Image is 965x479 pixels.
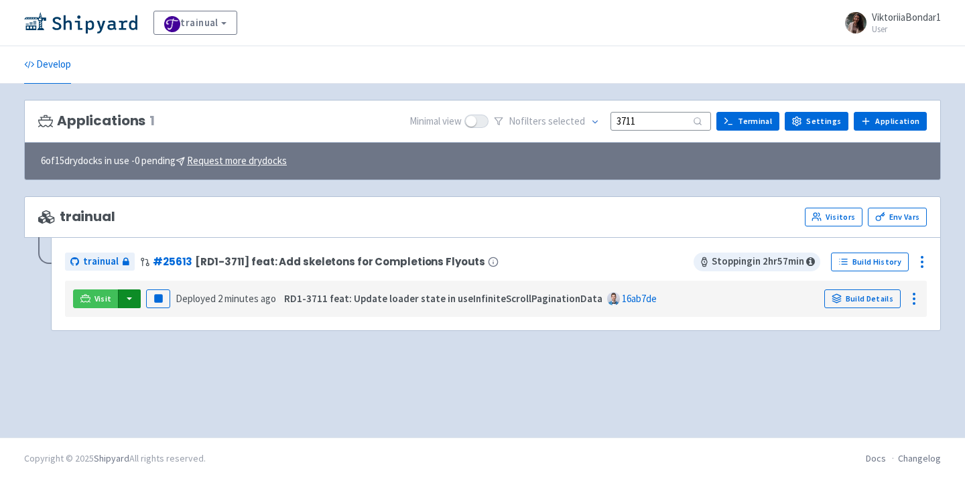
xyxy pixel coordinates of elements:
a: trainual [153,11,237,35]
a: Docs [866,452,886,464]
span: [RD1-3711] feat: Add skeletons for Completions Flyouts [195,256,485,267]
div: Copyright © 2025 All rights reserved. [24,452,206,466]
a: Changelog [898,452,941,464]
a: Build Details [824,289,901,308]
a: Terminal [716,112,779,131]
button: Pause [146,289,170,308]
input: Search... [610,112,711,130]
a: Build History [831,253,909,271]
a: ViktoriiaBondar1 User [837,12,941,33]
a: Visit [73,289,119,308]
a: trainual [65,253,135,271]
a: Env Vars [868,208,927,226]
strong: RD1-3711 feat: Update loader state in useInfiniteScrollPaginationData [284,292,602,305]
time: 2 minutes ago [218,292,276,305]
a: Develop [24,46,71,84]
span: Visit [94,293,112,304]
span: selected [548,115,585,127]
img: Shipyard logo [24,12,137,33]
a: Settings [785,112,848,131]
h3: Applications [38,113,155,129]
span: No filter s [509,114,585,129]
span: Stopping in 2 hr 57 min [694,253,820,271]
span: 6 of 15 drydocks in use - 0 pending [41,153,287,169]
a: Shipyard [94,452,129,464]
span: Minimal view [409,114,462,129]
small: User [872,25,941,33]
a: Application [854,112,927,131]
a: Visitors [805,208,862,226]
a: 16ab7de [622,292,657,305]
a: #25613 [153,255,192,269]
span: Deployed [176,292,276,305]
u: Request more drydocks [187,154,287,167]
span: trainual [83,254,119,269]
span: 1 [149,113,155,129]
span: ViktoriiaBondar1 [872,11,941,23]
span: trainual [38,209,115,224]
